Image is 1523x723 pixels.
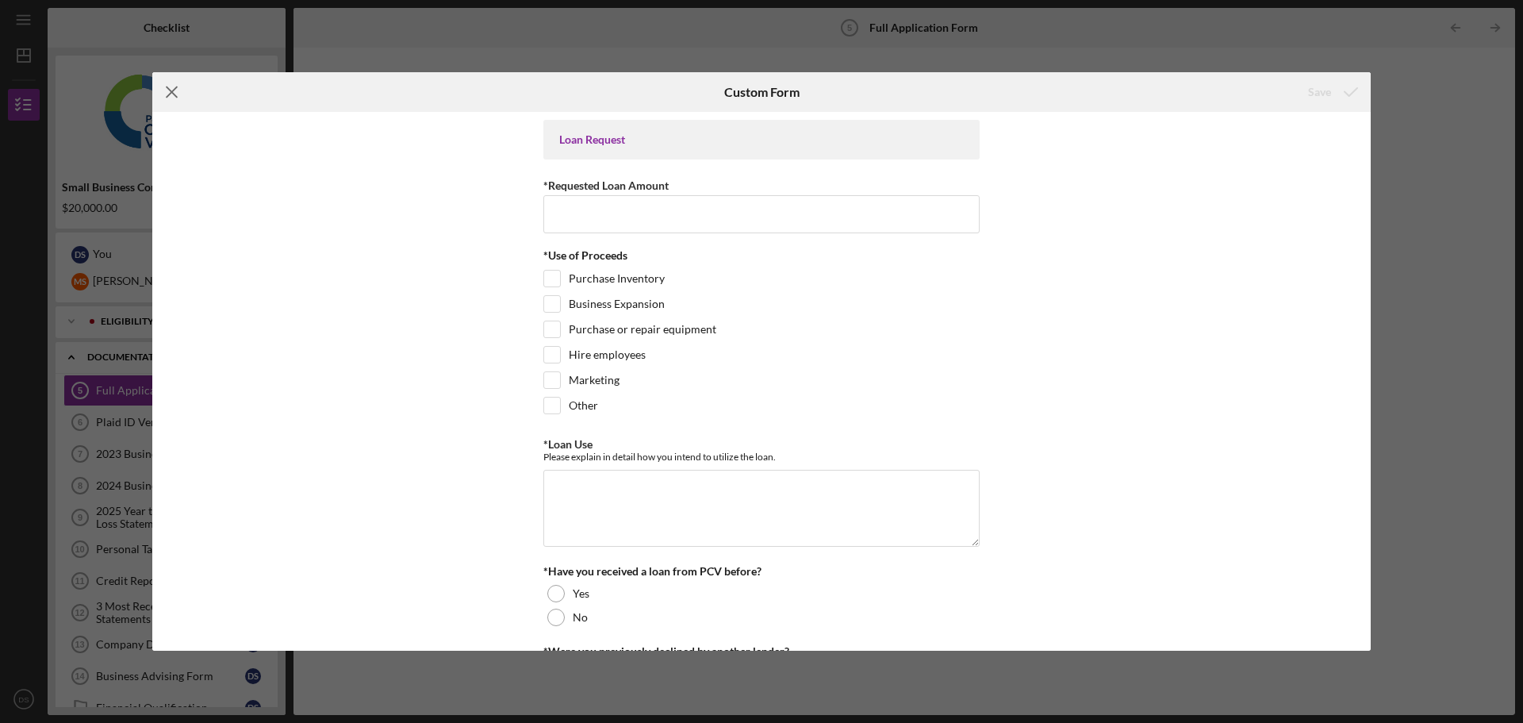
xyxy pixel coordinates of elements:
label: No [573,611,588,624]
div: Save [1308,76,1331,108]
button: Save [1292,76,1371,108]
div: *Were you previously declined by another lender? [543,645,980,658]
div: Loan Request [559,133,964,146]
div: *Use of Proceeds [543,249,980,262]
label: Business Expansion [569,296,665,312]
div: *Have you received a loan from PCV before? [543,565,980,578]
label: Yes [573,587,589,600]
label: Hire employees [569,347,646,363]
label: *Loan Use [543,437,593,451]
label: *Requested Loan Amount [543,179,669,192]
label: Purchase Inventory [569,271,665,287]
div: Please explain in detail how you intend to utilize the loan. [543,451,980,463]
label: Purchase or repair equipment [569,321,716,337]
label: Marketing [569,372,620,388]
h6: Custom Form [724,85,800,99]
label: Other [569,398,598,413]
